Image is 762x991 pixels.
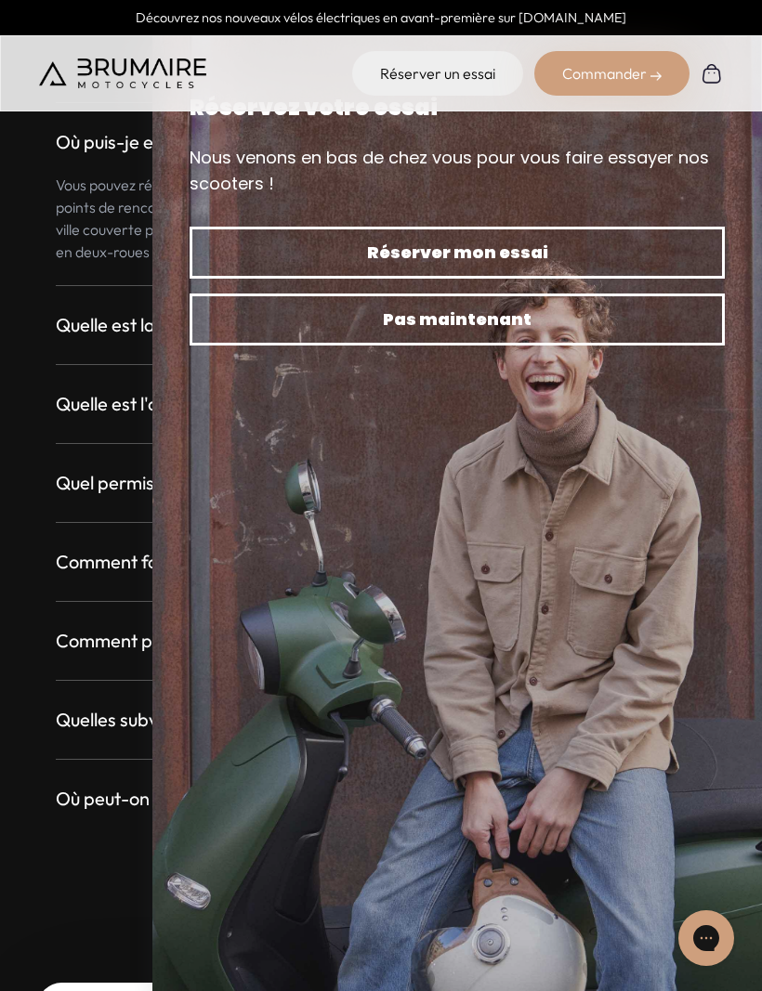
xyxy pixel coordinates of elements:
[56,129,339,155] h3: Où puis-je essayer mon Brumaire ?
[56,391,518,417] h3: Quelle est l'autonomie d'un scooter électrique Brumaire ?
[56,312,541,338] h3: Quelle est la durée de vie d'un scooter électrique Brumaire ?
[56,628,519,654] h3: Comment payer et commander mon scooter électrique ?
[56,549,414,575] h3: Comment fonctionne la garantie Brumaire ?
[669,904,743,972] iframe: Gorgias live chat messenger
[352,51,523,96] a: Réserver un essai
[650,71,662,82] img: right-arrow-2.png
[56,786,525,812] h3: Où peut-on se faire livrer un scooter électrique Brumaire ?
[56,174,706,263] p: Vous pouvez réserver un essai sur notre site internet. Un Ambassadeur se déplacera dans un de nos...
[39,59,206,88] img: Brumaire Motocycles
[56,707,522,733] h3: Quelles subventions pour l'achat d'un scooter électrique ?
[701,62,723,85] img: Panier
[534,51,690,96] div: Commander
[56,470,537,496] h3: Quel permis pour conduire un scooter électrique Brumaire ?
